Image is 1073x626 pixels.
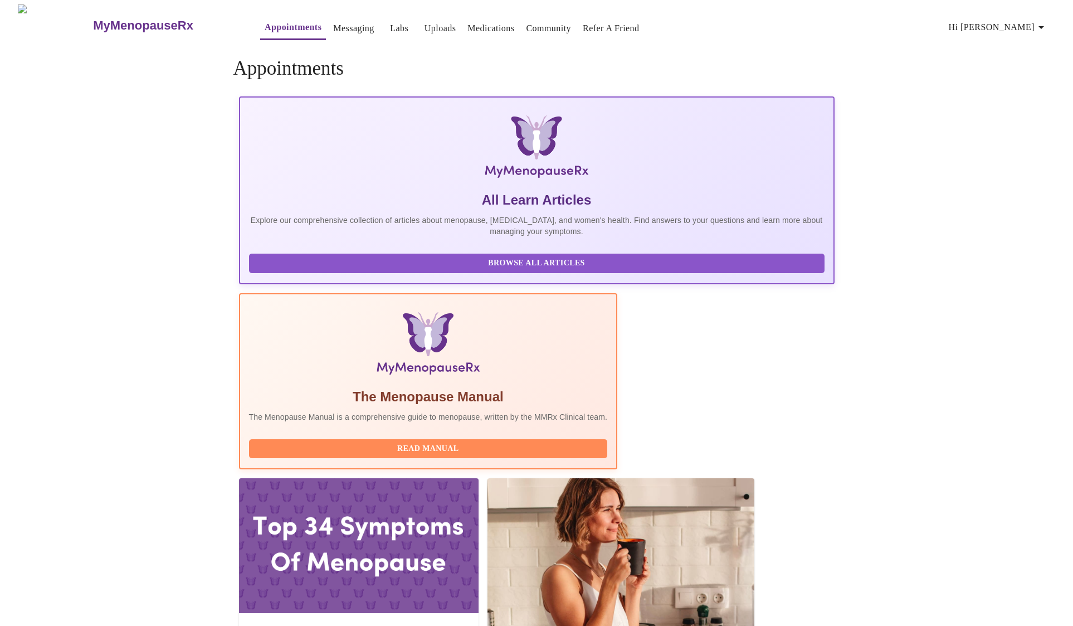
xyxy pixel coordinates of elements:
button: Hi [PERSON_NAME] [944,16,1052,38]
a: Refer a Friend [583,21,640,36]
img: Menopause Manual [306,312,550,379]
span: Read Manual [260,442,597,456]
button: Community [521,17,575,40]
p: The Menopause Manual is a comprehensive guide to menopause, written by the MMRx Clinical team. [249,411,608,423]
a: Community [526,21,571,36]
button: Medications [463,17,519,40]
button: Uploads [420,17,461,40]
a: Uploads [425,21,456,36]
a: Messaging [333,21,374,36]
a: Read Manual [249,443,611,453]
p: Explore our comprehensive collection of articles about menopause, [MEDICAL_DATA], and women's hea... [249,215,825,237]
img: MyMenopauseRx Logo [338,115,735,182]
h5: The Menopause Manual [249,388,608,406]
button: Browse All Articles [249,254,825,273]
button: Appointments [260,16,326,40]
h5: All Learn Articles [249,191,825,209]
button: Labs [382,17,417,40]
a: Labs [390,21,408,36]
h3: MyMenopauseRx [93,18,193,33]
button: Messaging [329,17,378,40]
a: Appointments [265,20,321,35]
span: Hi [PERSON_NAME] [949,20,1048,35]
button: Refer a Friend [578,17,644,40]
span: Browse All Articles [260,256,813,270]
button: Read Manual [249,439,608,459]
a: Browse All Articles [249,258,827,267]
a: Medications [467,21,514,36]
img: MyMenopauseRx Logo [18,4,92,46]
h4: Appointments [233,57,840,80]
a: MyMenopauseRx [92,6,238,45]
